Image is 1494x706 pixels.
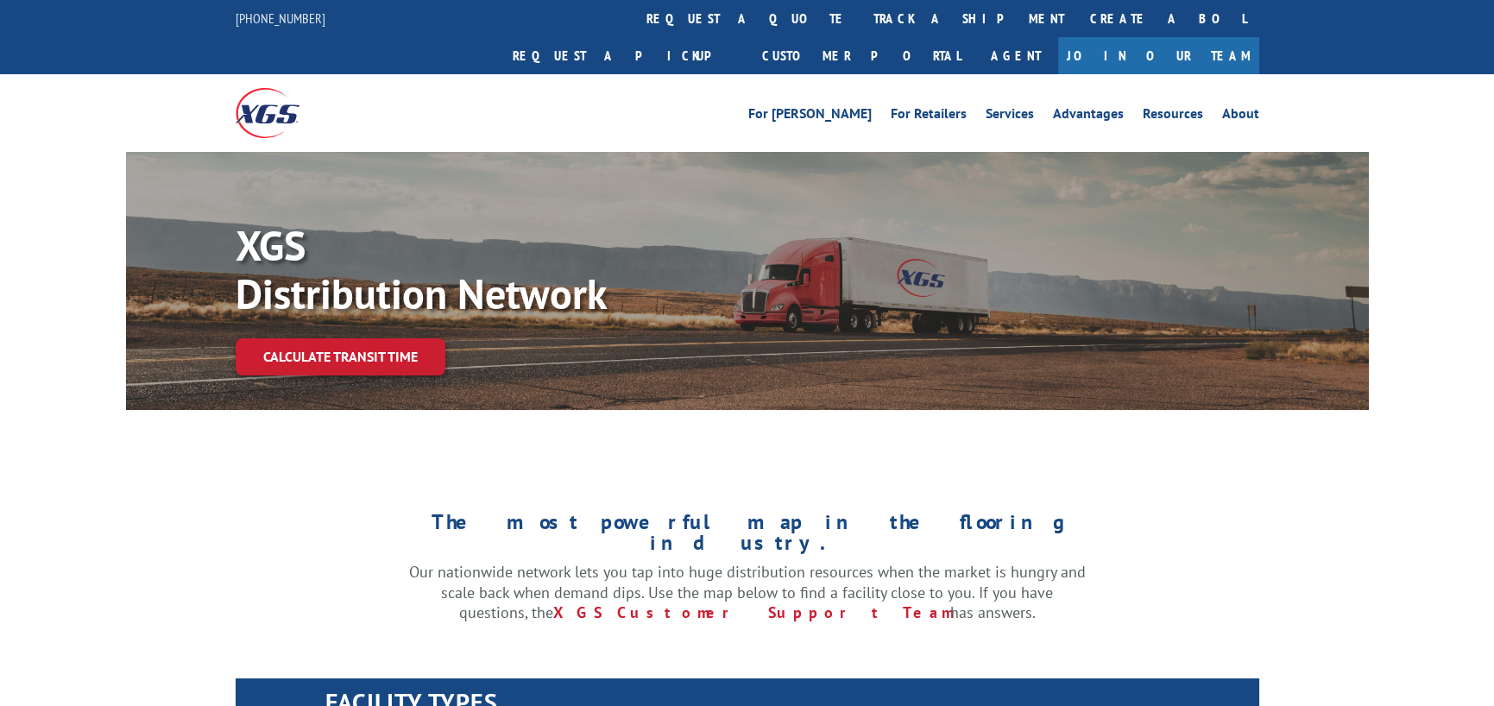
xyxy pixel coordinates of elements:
a: Advantages [1053,107,1124,126]
a: Join Our Team [1058,37,1259,74]
a: Calculate transit time [236,338,445,375]
a: Request a pickup [500,37,749,74]
a: About [1222,107,1259,126]
a: For Retailers [891,107,967,126]
a: XGS Customer Support Team [553,602,950,622]
a: For [PERSON_NAME] [748,107,872,126]
a: Customer Portal [749,37,974,74]
a: Resources [1143,107,1203,126]
p: XGS Distribution Network [236,221,753,318]
a: [PHONE_NUMBER] [236,9,325,27]
h1: The most powerful map in the flooring industry. [409,512,1086,562]
a: Services [986,107,1034,126]
a: Agent [974,37,1058,74]
p: Our nationwide network lets you tap into huge distribution resources when the market is hungry an... [409,562,1086,623]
